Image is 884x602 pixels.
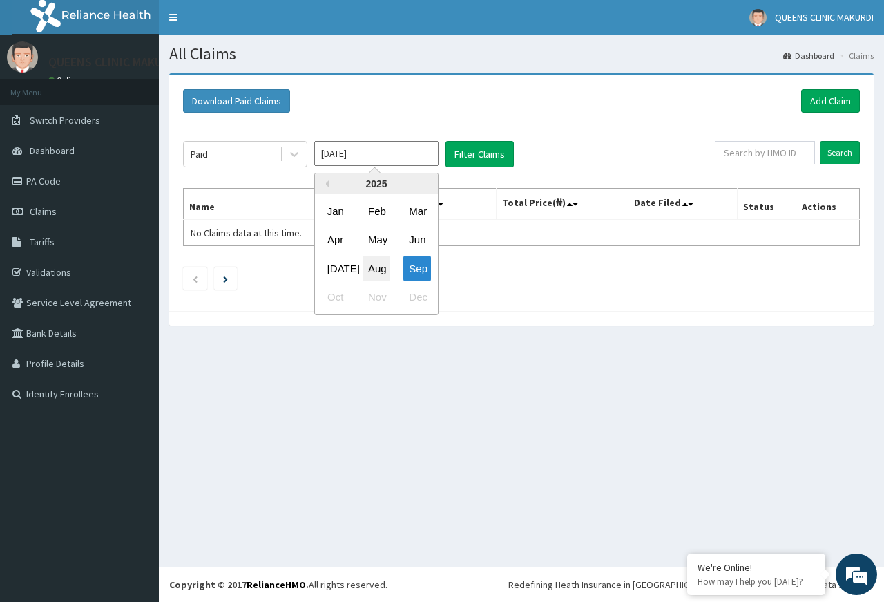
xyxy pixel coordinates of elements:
th: Date Filed [628,189,737,220]
div: Choose April 2025 [322,227,349,253]
strong: Copyright © 2017 . [169,579,309,591]
div: Choose January 2025 [322,198,349,224]
th: Name [184,189,354,220]
span: Tariffs [30,236,55,248]
div: Paid [191,147,208,161]
button: Previous Year [322,180,329,187]
div: Choose September 2025 [403,256,431,281]
a: Online [48,75,81,85]
footer: All rights reserved. [159,567,884,602]
h1: All Claims [169,45,874,63]
textarea: Type your message and hit 'Enter' [7,377,263,426]
input: Select Month and Year [314,141,439,166]
div: Choose June 2025 [403,227,431,253]
div: Choose March 2025 [403,198,431,224]
p: QUEENS CLINIC MAKURDI [48,56,180,68]
span: Claims [30,205,57,218]
div: month 2025-09 [315,197,438,312]
button: Download Paid Claims [183,89,290,113]
div: Minimize live chat window [227,7,260,40]
img: User Image [749,9,767,26]
span: QUEENS CLINIC MAKURDI [775,11,874,23]
div: Choose July 2025 [322,256,349,281]
button: Filter Claims [445,141,514,167]
input: Search [820,141,860,164]
a: Previous page [192,272,198,285]
div: 2025 [315,173,438,194]
div: Choose May 2025 [363,227,390,253]
span: We're online! [80,174,191,314]
img: User Image [7,41,38,73]
a: RelianceHMO [247,579,306,591]
p: How may I help you today? [698,576,815,587]
span: Switch Providers [30,114,100,126]
a: Next page [223,272,228,285]
div: Redefining Heath Insurance in [GEOGRAPHIC_DATA] using Telemedicine and Data Science! [508,578,874,592]
div: Choose August 2025 [363,256,390,281]
th: Actions [796,189,859,220]
input: Search by HMO ID [715,141,815,164]
th: Status [737,189,796,220]
div: We're Online! [698,561,815,574]
a: Add Claim [801,89,860,113]
div: Chat with us now [72,77,232,95]
li: Claims [836,50,874,62]
th: Total Price(₦) [496,189,628,220]
div: Choose February 2025 [363,198,390,224]
span: No Claims data at this time. [191,227,302,239]
span: Dashboard [30,144,75,157]
img: d_794563401_company_1708531726252_794563401 [26,69,56,104]
a: Dashboard [783,50,834,62]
